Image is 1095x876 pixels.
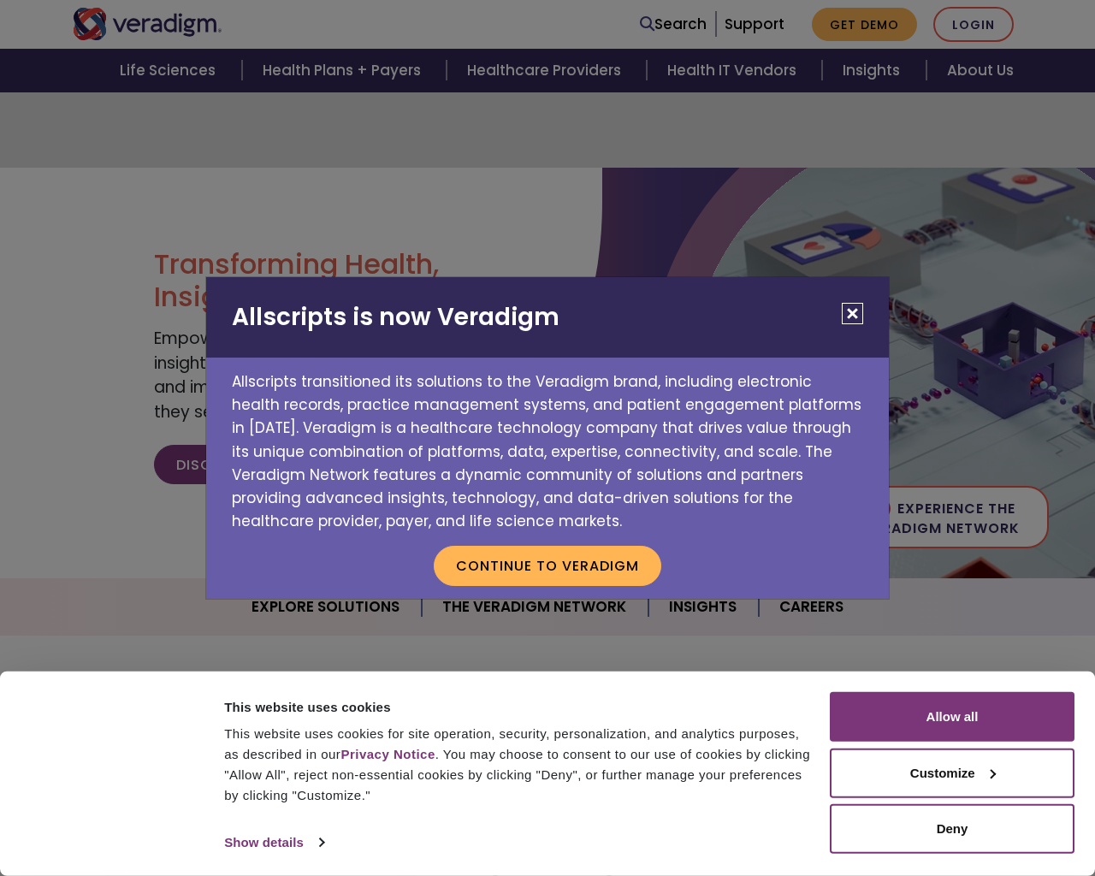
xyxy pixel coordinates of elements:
div: This website uses cookies [224,696,810,717]
div: This website uses cookies for site operation, security, personalization, and analytics purposes, ... [224,724,810,806]
button: Continue to Veradigm [434,546,661,585]
a: Privacy Notice [340,747,435,761]
button: Deny [830,804,1074,854]
a: Show details [224,830,323,855]
p: Allscripts transitioned its solutions to the Veradigm brand, including electronic health records,... [206,358,889,533]
h2: Allscripts is now Veradigm [206,277,889,358]
button: Customize [830,748,1074,797]
button: Allow all [830,692,1074,742]
button: Close [842,303,863,324]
